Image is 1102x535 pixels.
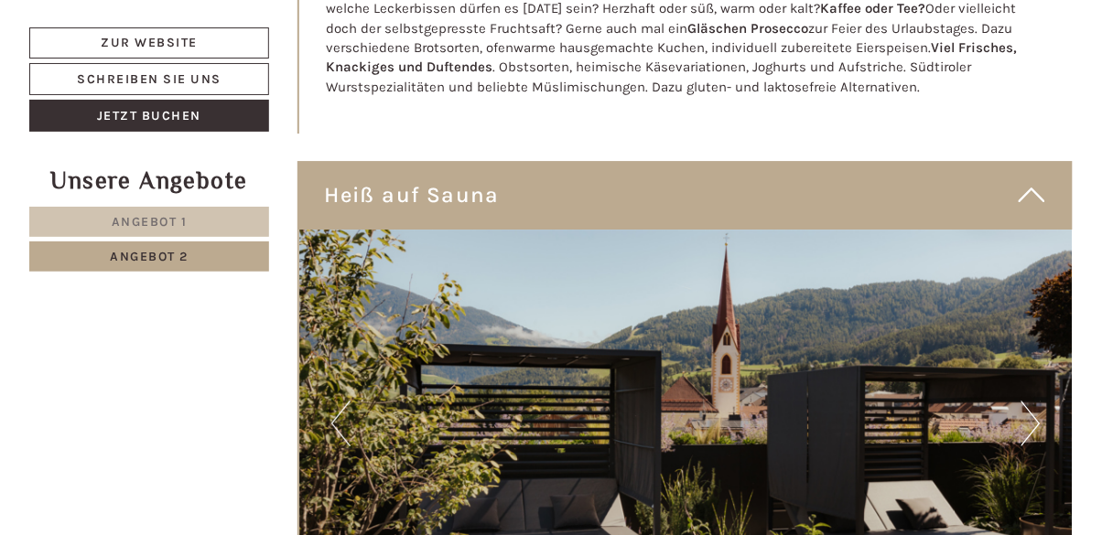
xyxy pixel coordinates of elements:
div: Heiß auf Sauna [297,161,1074,229]
span: Angebot 1 [112,214,188,230]
span: Angebot 2 [110,249,189,264]
a: Jetzt buchen [29,100,269,132]
div: Unsere Angebote [29,164,269,198]
button: Next [1021,401,1041,446]
strong: Gläschen Prosecco [688,20,809,37]
div: Sonntag [318,14,402,45]
button: Senden [604,482,719,514]
small: 11:24 [27,89,297,102]
div: Hotel B&B Feldmessner [27,53,297,68]
div: Guten Tag, wie können wir Ihnen helfen? [14,49,307,105]
a: Schreiben Sie uns [29,63,269,95]
button: Previous [331,401,351,446]
a: Zur Website [29,27,269,59]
